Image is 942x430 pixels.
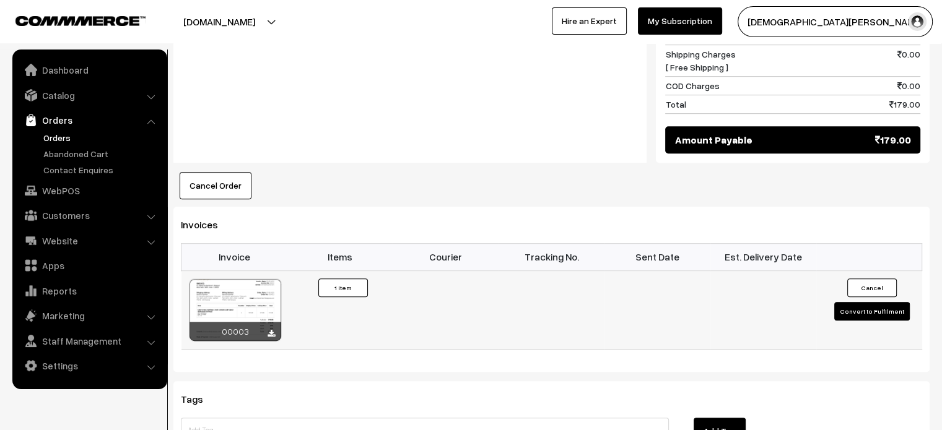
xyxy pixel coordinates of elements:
[908,12,927,31] img: user
[552,7,627,35] a: Hire an Expert
[15,179,163,202] a: WebPOS
[738,6,933,37] button: [DEMOGRAPHIC_DATA][PERSON_NAME]
[674,132,752,147] span: Amount Payable
[15,204,163,226] a: Customers
[15,304,163,327] a: Marketing
[710,243,816,270] th: Est. Delivery Date
[181,218,233,231] span: Invoices
[287,243,393,270] th: Items
[15,84,163,106] a: Catalog
[665,79,719,92] span: COD Charges
[393,243,499,270] th: Courier
[190,322,281,341] div: 00003
[834,302,910,320] button: Convert to Fulfilment
[897,79,920,92] span: 0.00
[15,12,124,27] a: COMMMERCE
[318,278,368,297] button: 1 Item
[875,132,911,147] span: 179.00
[180,172,251,199] button: Cancel Order
[665,98,686,111] span: Total
[40,147,163,160] a: Abandoned Cart
[665,48,735,74] span: Shipping Charges [ Free Shipping ]
[181,243,287,270] th: Invoice
[40,131,163,144] a: Orders
[847,278,897,297] button: Cancel
[15,254,163,277] a: Apps
[499,243,604,270] th: Tracking No.
[897,48,920,74] span: 0.00
[15,109,163,131] a: Orders
[15,330,163,352] a: Staff Management
[15,59,163,81] a: Dashboard
[15,16,146,25] img: COMMMERCE
[15,355,163,377] a: Settings
[604,243,710,270] th: Sent Date
[140,6,299,37] button: [DOMAIN_NAME]
[889,98,920,111] span: 179.00
[15,230,163,252] a: Website
[40,163,163,176] a: Contact Enquires
[181,393,218,405] span: Tags
[15,280,163,302] a: Reports
[638,7,722,35] a: My Subscription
